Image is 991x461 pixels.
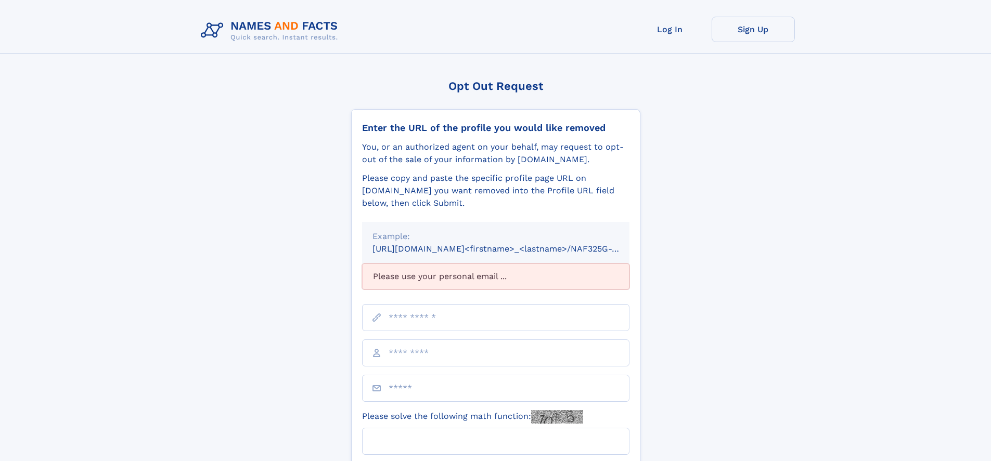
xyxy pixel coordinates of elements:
div: Please use your personal email ... [362,264,629,289]
div: Enter the URL of the profile you would like removed [362,122,629,134]
div: You, or an authorized agent on your behalf, may request to opt-out of the sale of your informatio... [362,141,629,166]
div: Example: [372,230,619,243]
a: Log In [628,17,712,42]
a: Sign Up [712,17,795,42]
div: Opt Out Request [351,80,640,93]
small: [URL][DOMAIN_NAME]<firstname>_<lastname>/NAF325G-xxxxxxxx [372,244,649,254]
div: Please copy and paste the specific profile page URL on [DOMAIN_NAME] you want removed into the Pr... [362,172,629,209]
label: Please solve the following math function: [362,410,583,424]
img: Logo Names and Facts [197,17,346,45]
